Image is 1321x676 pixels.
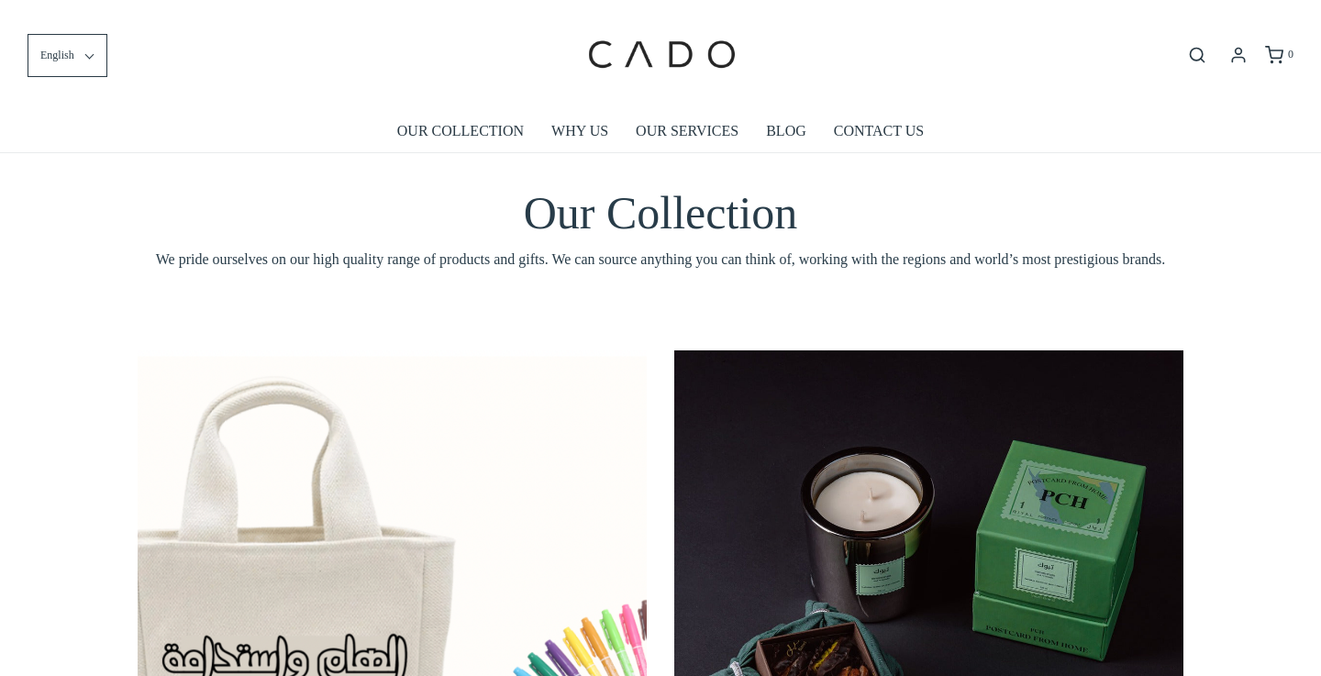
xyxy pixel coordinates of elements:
[397,110,524,152] a: OUR COLLECTION
[1263,46,1293,64] a: 0
[40,47,74,64] span: English
[138,248,1183,272] span: We pride ourselves on our high quality range of products and gifts. We can source anything you ca...
[28,34,107,77] button: English
[583,14,738,96] img: cadogifting
[636,110,738,152] a: OUR SERVICES
[524,187,798,238] span: Our Collection
[551,110,608,152] a: WHY US
[834,110,924,152] a: CONTACT US
[1288,48,1293,61] span: 0
[766,110,806,152] a: BLOG
[1181,45,1214,65] button: Open search bar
